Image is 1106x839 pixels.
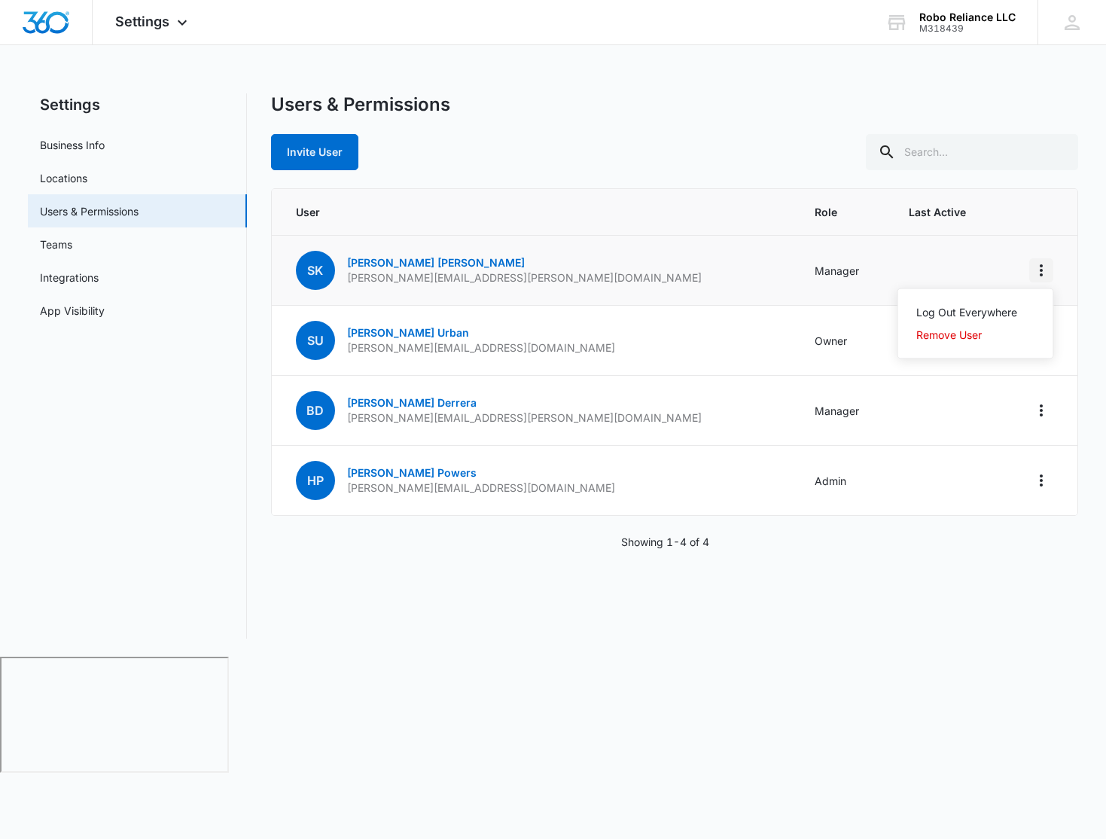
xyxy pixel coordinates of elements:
[40,203,139,219] a: Users & Permissions
[347,326,469,339] a: [PERSON_NAME] Urban
[866,134,1078,170] input: Search...
[296,321,335,360] span: SU
[271,134,358,170] button: Invite User
[898,301,1053,324] button: Log Out Everywhere
[271,93,450,116] h1: Users & Permissions
[909,204,982,220] span: Last Active
[296,334,335,347] a: SU
[115,14,169,29] span: Settings
[271,145,358,158] a: Invite User
[815,204,873,220] span: Role
[296,264,335,277] a: SK
[916,307,1017,318] div: Log Out Everywhere
[296,204,778,220] span: User
[1029,258,1053,282] button: Actions
[296,404,335,417] a: BD
[40,170,87,186] a: Locations
[1029,398,1053,423] button: Actions
[621,534,709,550] p: Showing 1-4 of 4
[40,270,99,285] a: Integrations
[898,324,1053,346] button: Remove User
[797,236,891,306] td: Manager
[28,93,247,116] h2: Settings
[797,306,891,376] td: Owner
[40,236,72,252] a: Teams
[347,481,615,496] p: [PERSON_NAME][EMAIL_ADDRESS][DOMAIN_NAME]
[919,11,1016,23] div: account name
[40,303,105,319] a: App Visibility
[296,461,335,500] span: HP
[347,270,702,285] p: [PERSON_NAME][EMAIL_ADDRESS][PERSON_NAME][DOMAIN_NAME]
[296,391,335,430] span: BD
[296,251,335,290] span: SK
[1029,468,1053,493] button: Actions
[296,474,335,487] a: HP
[347,256,525,269] a: [PERSON_NAME] [PERSON_NAME]
[916,330,1017,340] div: Remove User
[40,137,105,153] a: Business Info
[347,466,477,479] a: [PERSON_NAME] Powers
[797,446,891,516] td: Admin
[919,23,1016,34] div: account id
[347,396,477,409] a: [PERSON_NAME] Derrera
[347,410,702,426] p: [PERSON_NAME][EMAIL_ADDRESS][PERSON_NAME][DOMAIN_NAME]
[347,340,615,355] p: [PERSON_NAME][EMAIL_ADDRESS][DOMAIN_NAME]
[797,376,891,446] td: Manager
